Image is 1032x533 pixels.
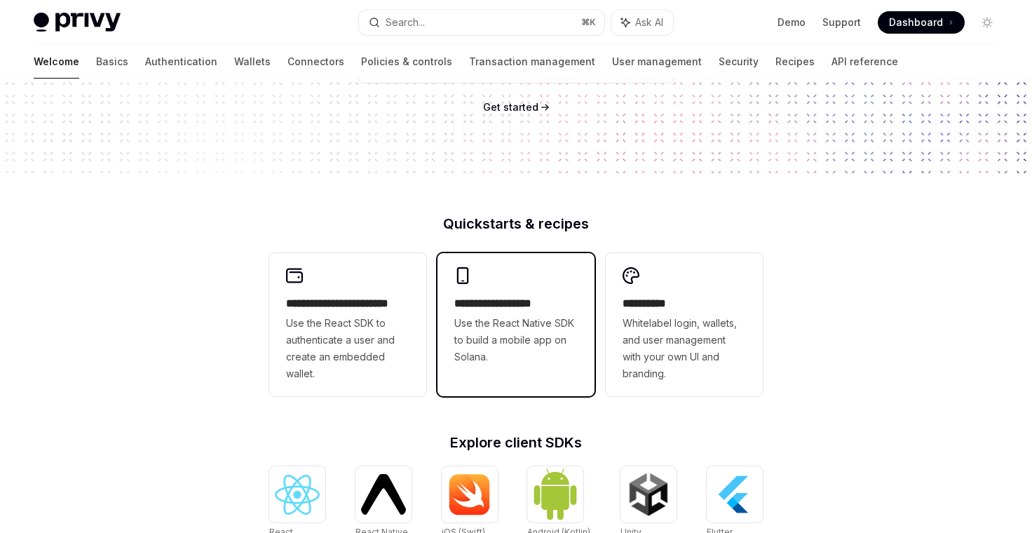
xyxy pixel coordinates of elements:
a: Support [822,15,861,29]
a: Transaction management [469,45,595,79]
img: Flutter [712,472,757,517]
span: Use the React SDK to authenticate a user and create an embedded wallet. [286,315,409,382]
img: Android (Kotlin) [533,468,578,520]
span: Dashboard [889,15,943,29]
a: Welcome [34,45,79,79]
button: Toggle dark mode [976,11,998,34]
button: Ask AI [611,10,673,35]
a: API reference [831,45,898,79]
a: Authentication [145,45,217,79]
a: Policies & controls [361,45,452,79]
a: Security [719,45,759,79]
a: Get started [483,100,538,114]
a: User management [612,45,702,79]
div: Search... [386,14,425,31]
a: Recipes [775,45,815,79]
img: Unity [626,472,671,517]
button: Search...⌘K [359,10,604,35]
a: **** *****Whitelabel login, wallets, and user management with your own UI and branding. [606,253,763,396]
a: Dashboard [878,11,965,34]
img: iOS (Swift) [447,473,492,515]
a: Demo [778,15,806,29]
span: ⌘ K [581,17,596,28]
span: Whitelabel login, wallets, and user management with your own UI and branding. [623,315,746,382]
a: **** **** **** ***Use the React Native SDK to build a mobile app on Solana. [437,253,595,396]
h2: Quickstarts & recipes [269,217,763,231]
h2: Explore client SDKs [269,436,763,450]
span: Get started [483,101,538,113]
a: Connectors [287,45,344,79]
a: Basics [96,45,128,79]
span: Use the React Native SDK to build a mobile app on Solana. [454,315,578,365]
span: Ask AI [635,15,663,29]
a: Wallets [234,45,271,79]
img: light logo [34,13,121,32]
img: React Native [361,474,406,514]
img: React [275,475,320,515]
